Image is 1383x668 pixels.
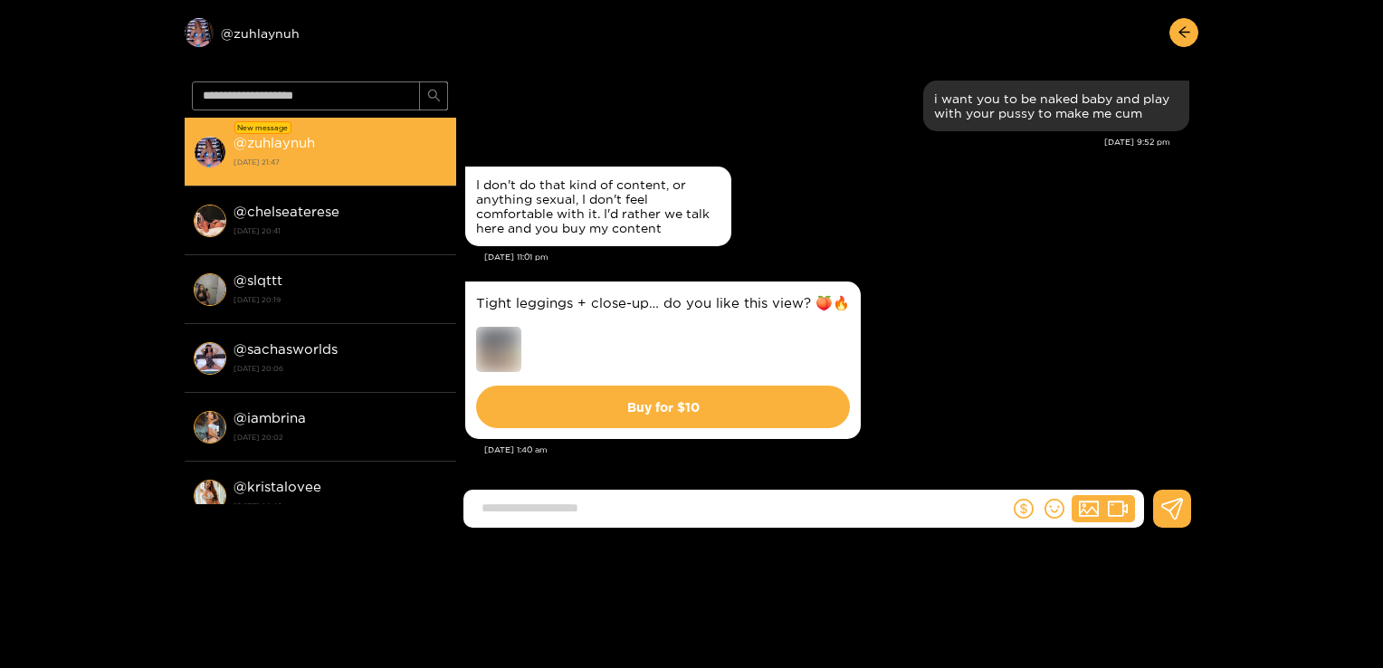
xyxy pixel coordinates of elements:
[194,480,226,512] img: conversation
[427,89,441,104] span: search
[1044,499,1064,519] span: smile
[476,327,521,372] img: RIVDf_thumb.jpg
[194,411,226,444] img: conversation
[1010,495,1037,522] button: dollar
[1079,499,1099,519] span: picture
[1178,25,1191,41] span: arrow-left
[1072,495,1135,522] button: picturevideo-camera
[1014,499,1034,519] span: dollar
[1169,18,1198,47] button: arrow-left
[234,223,447,239] strong: [DATE] 20:41
[234,479,321,494] strong: @ kristalovee
[194,273,226,306] img: conversation
[234,121,291,134] div: New message
[234,291,447,308] strong: [DATE] 20:19
[465,136,1170,148] div: [DATE] 9:52 pm
[484,251,1189,263] div: [DATE] 11:01 pm
[234,135,315,150] strong: @ zuhlaynuh
[484,444,1189,456] div: [DATE] 1:40 am
[476,292,850,313] p: Tight leggings + close-up… do you like this view? 🍑🔥
[465,282,861,439] div: Oct. 3, 1:40 am
[234,360,447,377] strong: [DATE] 20:06
[234,272,282,288] strong: @ slqttt
[1108,499,1128,519] span: video-camera
[234,341,338,357] strong: @ sachasworlds
[465,167,731,246] div: Oct. 2, 11:01 pm
[194,205,226,237] img: conversation
[234,410,306,425] strong: @ iambrina
[476,177,720,235] div: I don't do that kind of content, or anything sexual, I don't feel comfortable with it. I'd rather...
[234,204,339,219] strong: @ chelseaterese
[185,18,456,47] div: @zuhlaynuh
[234,498,447,514] strong: [DATE] 20:01
[234,154,447,170] strong: [DATE] 21:47
[419,81,448,110] button: search
[923,81,1189,131] div: Oct. 2, 9:52 pm
[234,429,447,445] strong: [DATE] 20:02
[934,91,1178,120] div: i want you to be naked baby and play with your pussy to make me cum
[476,386,850,428] button: Buy for $10
[194,342,226,375] img: conversation
[194,136,226,168] img: conversation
